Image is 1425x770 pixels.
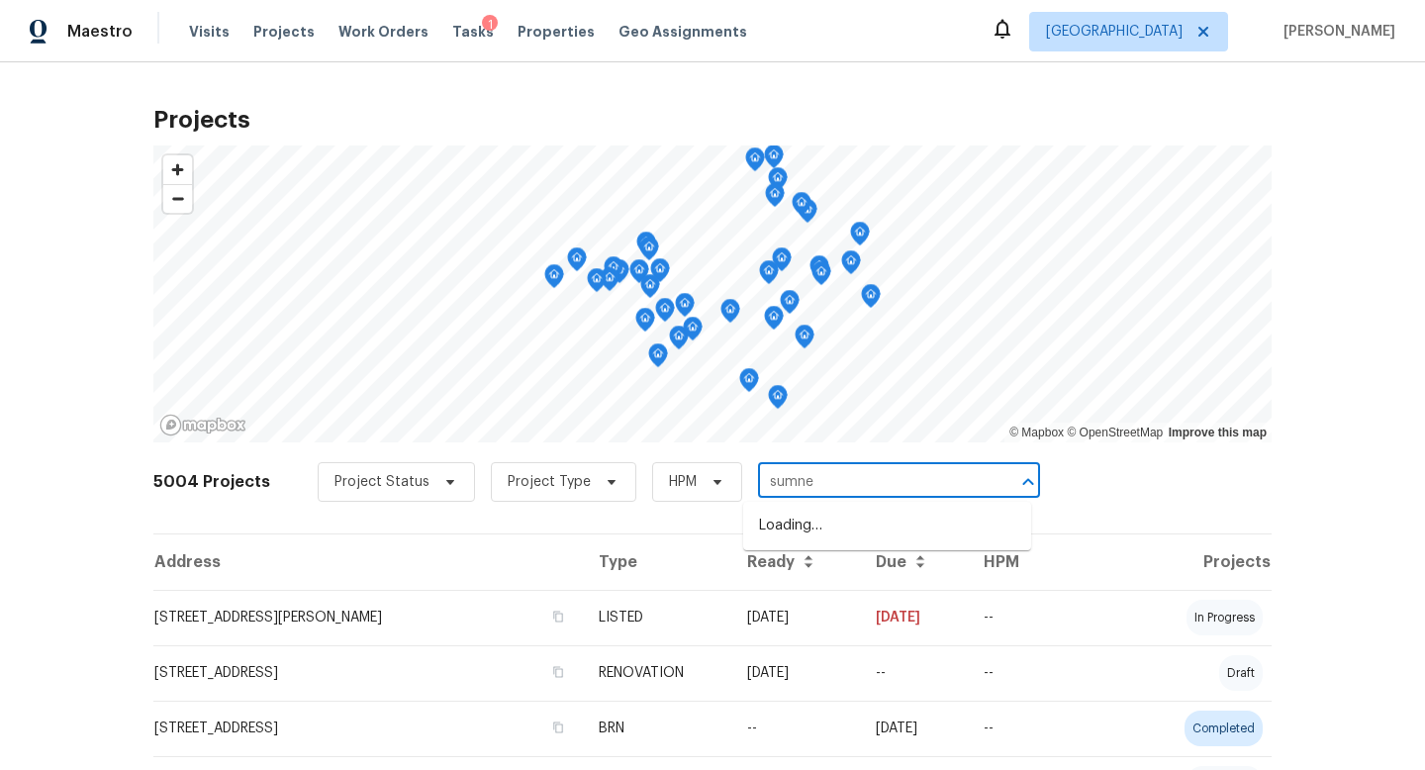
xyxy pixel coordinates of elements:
button: Zoom out [163,184,192,213]
span: [PERSON_NAME] [1276,22,1395,42]
div: Map marker [809,255,829,286]
div: Map marker [764,306,784,337]
div: Map marker [544,264,564,295]
div: Map marker [639,237,659,267]
td: RENOVATION [583,645,731,701]
th: Due [860,534,967,590]
div: Map marker [587,268,607,299]
td: -- [860,645,967,701]
th: HPM [968,534,1141,590]
div: Map marker [764,144,784,175]
span: Tasks [452,25,494,39]
td: [DATE] [731,590,860,645]
span: Visits [189,22,230,42]
div: in progress [1187,600,1263,635]
td: [STREET_ADDRESS][PERSON_NAME] [153,590,583,645]
div: Map marker [683,317,703,347]
button: Copy Address [549,663,567,681]
td: BRN [583,701,731,756]
a: Mapbox homepage [159,414,246,436]
input: Search projects [758,467,985,498]
div: Map marker [745,147,765,178]
td: [DATE] [860,590,967,645]
td: -- [968,701,1141,756]
div: Map marker [669,326,689,356]
h2: Projects [153,110,1272,130]
th: Address [153,534,583,590]
div: Map marker [792,192,811,223]
div: Loading… [743,502,1031,550]
div: draft [1219,655,1263,691]
button: Copy Address [549,608,567,626]
div: completed [1185,711,1263,746]
td: [DATE] [860,701,967,756]
span: Work Orders [338,22,428,42]
div: Map marker [759,260,779,291]
td: [STREET_ADDRESS] [153,645,583,701]
td: LISTED [583,590,731,645]
span: Zoom out [163,185,192,213]
div: Map marker [768,385,788,416]
td: [DATE] [731,645,860,701]
div: Map marker [636,232,656,262]
button: Close [1014,468,1042,496]
button: Zoom in [163,155,192,184]
th: Projects [1140,534,1272,590]
span: [GEOGRAPHIC_DATA] [1046,22,1183,42]
th: Ready [731,534,860,590]
canvas: Map [153,145,1272,442]
div: Map marker [650,258,670,289]
div: Map marker [648,343,668,374]
td: -- [968,590,1141,645]
div: Map marker [567,247,587,278]
div: Map marker [655,298,675,329]
div: Map marker [772,247,792,278]
div: Map marker [640,274,660,305]
td: [STREET_ADDRESS] [153,701,583,756]
a: Mapbox [1009,426,1064,439]
a: OpenStreetMap [1067,426,1163,439]
span: HPM [669,472,697,492]
th: Type [583,534,731,590]
h2: 5004 Projects [153,472,270,492]
div: Map marker [850,222,870,252]
div: Map marker [604,256,623,287]
td: -- [731,701,860,756]
span: Project Status [334,472,429,492]
div: Map marker [841,250,861,281]
span: Properties [518,22,595,42]
button: Copy Address [549,719,567,736]
span: Project Type [508,472,591,492]
div: Map marker [765,183,785,214]
div: Map marker [795,325,814,355]
div: Map marker [780,290,800,321]
div: Map marker [739,368,759,399]
div: Map marker [861,284,881,315]
div: Map marker [600,267,619,298]
div: Map marker [720,299,740,330]
a: Improve this map [1169,426,1267,439]
div: 1 [482,15,498,35]
div: Map marker [635,308,655,338]
div: Map marker [675,293,695,324]
div: Map marker [811,261,831,292]
span: Maestro [67,22,133,42]
div: Map marker [629,259,649,290]
td: -- [968,645,1141,701]
span: Geo Assignments [618,22,747,42]
span: Projects [253,22,315,42]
